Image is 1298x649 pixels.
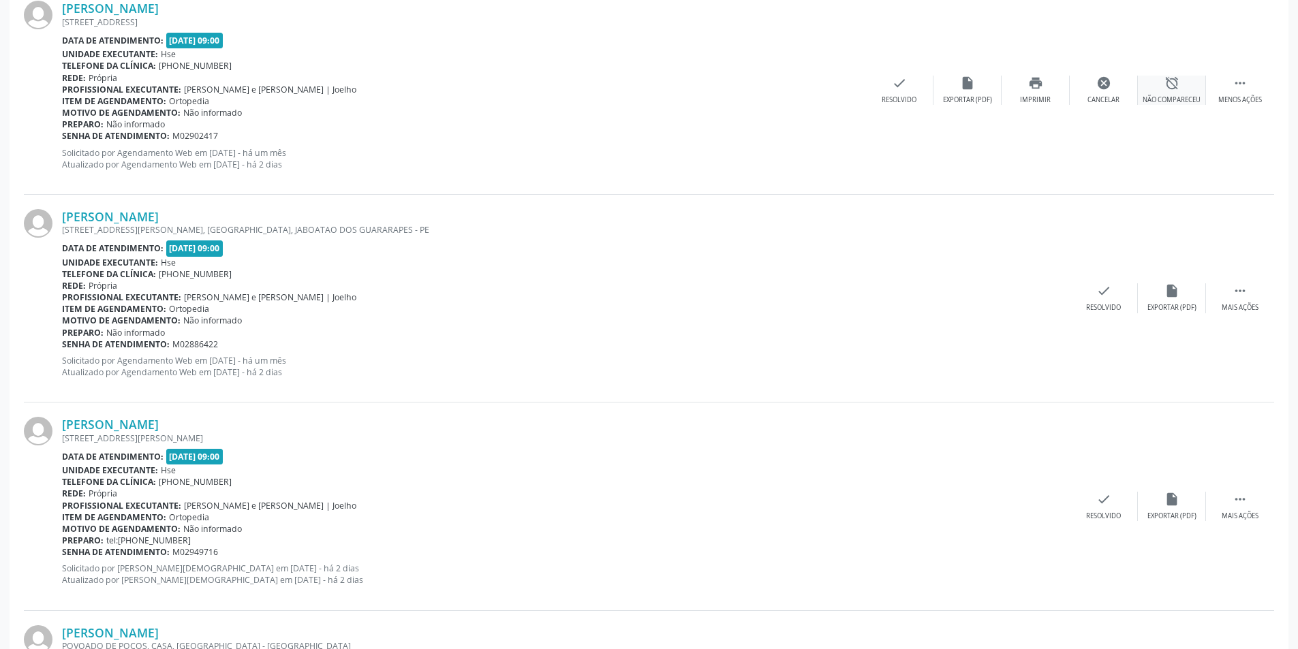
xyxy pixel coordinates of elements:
p: Solicitado por Agendamento Web em [DATE] - há um mês Atualizado por Agendamento Web em [DATE] - h... [62,147,865,170]
span: [PERSON_NAME] e [PERSON_NAME] | Joelho [184,500,356,511]
b: Rede: [62,280,86,291]
b: Senha de atendimento: [62,130,170,142]
img: img [24,417,52,445]
span: Não informado [106,118,165,130]
span: Não informado [183,315,242,326]
b: Profissional executante: [62,500,181,511]
i: insert_drive_file [1164,283,1179,298]
b: Preparo: [62,535,104,546]
span: Hse [161,257,176,268]
b: Profissional executante: [62,84,181,95]
div: Menos ações [1218,95,1262,105]
span: [PHONE_NUMBER] [159,60,232,72]
b: Item de agendamento: [62,303,166,315]
b: Unidade executante: [62,257,158,268]
span: [PHONE_NUMBER] [159,476,232,488]
b: Data de atendimento: [62,451,164,462]
a: [PERSON_NAME] [62,417,159,432]
i: check [892,76,907,91]
span: Hse [161,464,176,476]
b: Data de atendimento: [62,35,164,46]
b: Motivo de agendamento: [62,107,181,118]
b: Telefone da clínica: [62,476,156,488]
span: M02886422 [172,338,218,350]
div: Imprimir [1020,95,1051,105]
img: img [24,1,52,29]
i: check [1096,492,1111,507]
p: Solicitado por [PERSON_NAME][DEMOGRAPHIC_DATA] em [DATE] - há 2 dias Atualizado por [PERSON_NAME]... [62,563,1070,586]
div: [STREET_ADDRESS] [62,16,865,28]
span: [PERSON_NAME] e [PERSON_NAME] | Joelho [184,291,356,303]
i: check [1096,283,1111,298]
b: Data de atendimento: [62,242,164,254]
div: [STREET_ADDRESS][PERSON_NAME] [62,432,1070,444]
i: insert_drive_file [960,76,975,91]
div: Não compareceu [1143,95,1201,105]
i: cancel [1096,76,1111,91]
b: Profissional executante: [62,291,181,303]
span: [PERSON_NAME] e [PERSON_NAME] | Joelho [184,84,356,95]
span: [DATE] 09:00 [166,449,223,464]
i: insert_drive_file [1164,492,1179,507]
span: Ortopedia [169,511,209,523]
b: Motivo de agendamento: [62,523,181,535]
i:  [1233,492,1248,507]
span: Ortopedia [169,303,209,315]
b: Item de agendamento: [62,511,166,523]
b: Senha de atendimento: [62,546,170,558]
span: Não informado [183,107,242,118]
span: Própria [89,72,117,84]
div: Cancelar [1087,95,1119,105]
span: Ortopedia [169,95,209,107]
i: print [1028,76,1043,91]
span: M02902417 [172,130,218,142]
div: Resolvido [882,95,916,105]
b: Telefone da clínica: [62,60,156,72]
div: Exportar (PDF) [943,95,992,105]
div: Exportar (PDF) [1147,303,1196,313]
div: Mais ações [1222,303,1258,313]
i:  [1233,76,1248,91]
b: Motivo de agendamento: [62,315,181,326]
img: img [24,209,52,238]
a: [PERSON_NAME] [62,1,159,16]
b: Unidade executante: [62,48,158,60]
div: Resolvido [1086,303,1121,313]
b: Preparo: [62,327,104,338]
b: Rede: [62,488,86,499]
span: Própria [89,280,117,291]
b: Rede: [62,72,86,84]
span: [PHONE_NUMBER] [159,268,232,280]
div: Resolvido [1086,511,1121,521]
span: M02949716 [172,546,218,558]
div: Mais ações [1222,511,1258,521]
span: Hse [161,48,176,60]
div: [STREET_ADDRESS][PERSON_NAME], [GEOGRAPHIC_DATA], JABOATAO DOS GUARARAPES - PE [62,224,1070,236]
span: [DATE] 09:00 [166,33,223,48]
b: Unidade executante: [62,464,158,476]
a: [PERSON_NAME] [62,209,159,224]
span: Própria [89,488,117,499]
b: Telefone da clínica: [62,268,156,280]
i:  [1233,283,1248,298]
b: Item de agendamento: [62,95,166,107]
span: Não informado [183,523,242,535]
div: Exportar (PDF) [1147,511,1196,521]
i: alarm_off [1164,76,1179,91]
b: Preparo: [62,118,104,130]
span: [DATE] 09:00 [166,240,223,256]
b: Senha de atendimento: [62,338,170,350]
p: Solicitado por Agendamento Web em [DATE] - há um mês Atualizado por Agendamento Web em [DATE] - h... [62,355,1070,378]
span: Não informado [106,327,165,338]
a: [PERSON_NAME] [62,625,159,640]
span: tel:[PHONE_NUMBER] [106,535,191,546]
